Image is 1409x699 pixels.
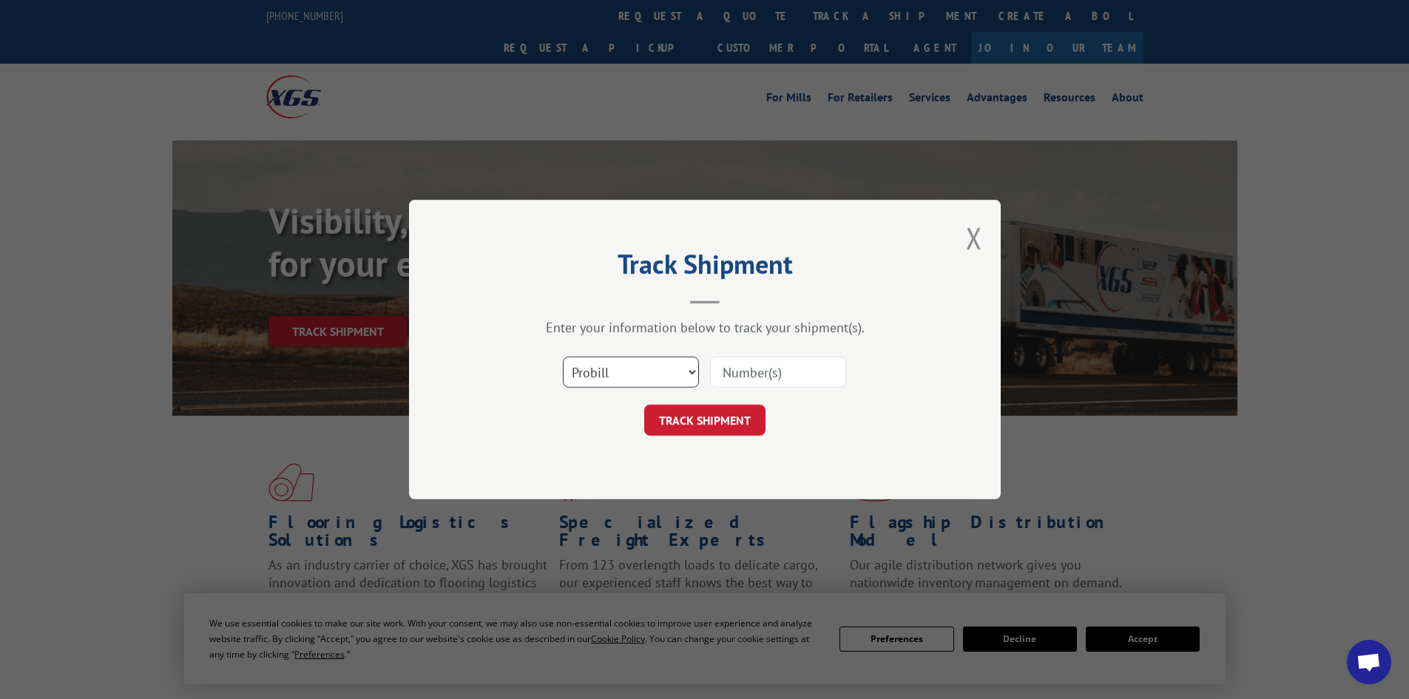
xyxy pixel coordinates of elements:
div: Enter your information below to track your shipment(s). [483,319,927,336]
a: Open chat [1347,640,1391,684]
button: TRACK SHIPMENT [644,405,766,436]
input: Number(s) [710,357,846,388]
button: Close modal [966,218,982,257]
h2: Track Shipment [483,254,927,282]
